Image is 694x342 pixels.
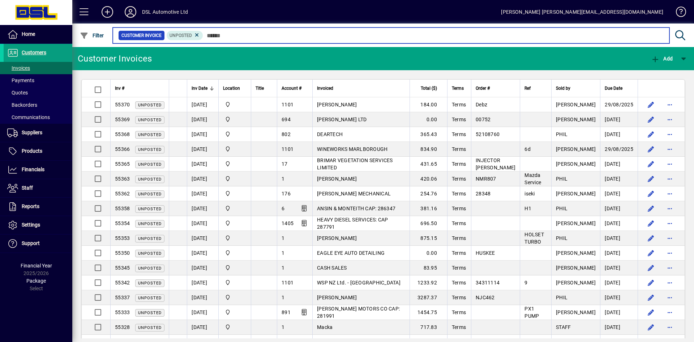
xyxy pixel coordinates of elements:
span: 17 [282,161,288,167]
button: Add [96,5,119,18]
mat-chip: Customer Invoice Status: Unposted [167,31,203,40]
span: Central [223,204,247,212]
span: [PERSON_NAME] MOTORS CO CAP: 281991 [317,306,400,319]
span: PHIL [556,176,567,182]
button: More options [664,262,676,274]
span: Unposted [138,251,162,256]
a: Financials [4,161,72,179]
button: More options [664,307,676,318]
td: [DATE] [600,261,638,275]
span: Sold by [556,84,570,92]
span: EAGLE EYE AUTO DETAILING [317,250,385,256]
td: 254.76 [410,186,447,201]
td: 3287.37 [410,290,447,305]
span: 1101 [282,102,294,107]
span: Unposted [138,177,162,182]
span: 1101 [282,146,294,152]
td: [DATE] [600,172,638,186]
span: Central [223,145,247,153]
button: More options [664,218,676,229]
span: Terms [452,280,466,286]
span: Suppliers [22,130,42,135]
span: 6 [282,206,284,211]
a: Communications [4,111,72,123]
td: 717.83 [410,320,447,335]
span: Settings [22,222,40,228]
span: Home [22,31,35,37]
span: 176 [282,191,291,197]
span: 6d [524,146,531,152]
button: Edit [645,321,657,333]
span: Central [223,130,247,138]
span: [PERSON_NAME] [556,117,596,122]
button: More options [664,158,676,170]
span: Central [223,115,247,123]
span: [PERSON_NAME] [556,102,596,107]
td: [DATE] [600,290,638,305]
span: Inv Date [192,84,207,92]
a: Knowledge Base [671,1,685,25]
span: Mazda Service [524,172,541,185]
button: More options [664,114,676,125]
span: CASH SALES [317,265,347,271]
span: 55342 [115,280,130,286]
button: More options [664,143,676,155]
span: Customer Invoice [121,32,162,39]
button: Edit [645,307,657,318]
span: Terms [452,250,466,256]
span: Invoices [7,65,30,71]
td: [DATE] [187,216,218,231]
span: Reports [22,203,39,209]
span: INJECTOR [PERSON_NAME] [476,157,515,170]
span: PHIL [556,206,567,211]
td: [DATE] [187,290,218,305]
span: Terms [452,84,464,92]
td: [DATE] [600,246,638,261]
td: [DATE] [600,275,638,290]
span: 55366 [115,146,130,152]
div: Title [256,84,273,92]
td: [DATE] [187,97,218,112]
a: Invoices [4,62,72,74]
span: 28348 [476,191,490,197]
a: Backorders [4,99,72,111]
span: Unposted [138,207,162,211]
a: Support [4,235,72,253]
td: [DATE] [600,305,638,320]
button: More options [664,173,676,185]
button: Edit [645,188,657,199]
span: Terms [452,176,466,182]
span: ANSIN & MONTEITH CAP: 286347 [317,206,395,211]
span: DEARTECH [317,131,343,137]
td: [DATE] [187,157,218,172]
td: [DATE] [187,231,218,246]
td: [DATE] [187,201,218,216]
span: 1 [282,176,284,182]
span: Central [223,190,247,198]
td: 365.43 [410,127,447,142]
td: [DATE] [187,112,218,127]
td: [DATE] [187,127,218,142]
span: PHIL [556,235,567,241]
td: [DATE] [600,231,638,246]
span: 1 [282,265,284,271]
span: Inv # [115,84,124,92]
button: Edit [645,203,657,214]
button: Filter [78,29,106,42]
span: [PERSON_NAME] [556,146,596,152]
span: Terms [452,220,466,226]
span: [PERSON_NAME] [317,176,357,182]
span: Products [22,148,42,154]
button: Edit [645,114,657,125]
span: 1 [282,250,284,256]
span: Unposted [138,118,162,122]
button: Edit [645,158,657,170]
span: NMR807 [476,176,496,182]
span: [PERSON_NAME] [556,161,596,167]
a: Quotes [4,86,72,99]
span: Customers [22,50,46,55]
td: [DATE] [600,201,638,216]
span: Unposted [138,296,162,300]
button: Edit [645,262,657,274]
span: Terms [452,295,466,300]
